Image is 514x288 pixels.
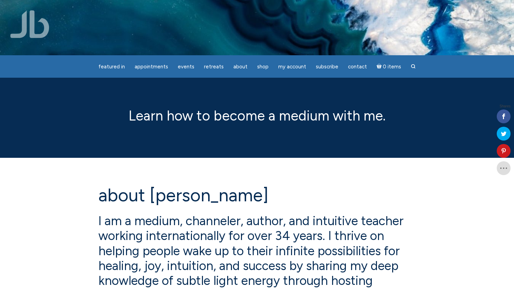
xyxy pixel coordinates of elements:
[98,64,125,70] span: featured in
[253,60,273,74] a: Shop
[348,64,367,70] span: Contact
[174,60,198,74] a: Events
[98,105,416,126] p: Learn how to become a medium with me.
[94,60,129,74] a: featured in
[10,10,49,38] img: Jamie Butler. The Everyday Medium
[229,60,252,74] a: About
[278,64,306,70] span: My Account
[130,60,172,74] a: Appointments
[344,60,371,74] a: Contact
[257,64,269,70] span: Shop
[233,64,248,70] span: About
[178,64,194,70] span: Events
[135,64,168,70] span: Appointments
[500,105,511,108] span: Shares
[200,60,228,74] a: Retreats
[98,185,416,205] h1: About [PERSON_NAME]
[377,64,383,70] i: Cart
[316,64,338,70] span: Subscribe
[274,60,310,74] a: My Account
[383,64,401,69] span: 0 items
[312,60,342,74] a: Subscribe
[372,59,406,74] a: Cart0 items
[204,64,224,70] span: Retreats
